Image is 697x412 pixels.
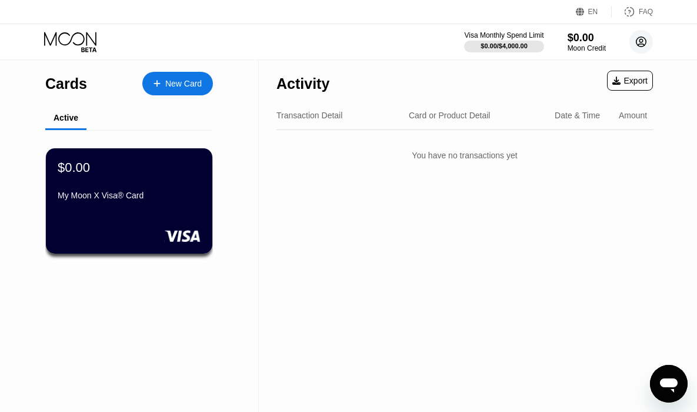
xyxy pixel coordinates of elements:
div: Export [612,76,648,85]
div: FAQ [639,8,653,16]
div: Activity [276,75,329,92]
div: Card or Product Detail [409,111,491,120]
div: Active [54,113,78,122]
div: $0.00 / $4,000.00 [481,42,528,49]
div: $0.00 [58,160,90,175]
div: $0.00Moon Credit [568,32,606,52]
iframe: Button to launch messaging window [650,365,688,403]
div: Cards [45,75,87,92]
div: Visa Monthly Spend Limit [464,31,543,39]
div: Date & Time [555,111,600,120]
div: Moon Credit [568,44,606,52]
div: Visa Monthly Spend Limit$0.00/$4,000.00 [464,31,543,52]
div: New Card [165,79,202,89]
div: My Moon X Visa® Card [58,191,201,200]
div: EN [576,6,612,18]
div: $0.00 [568,32,606,44]
div: You have no transactions yet [276,139,653,172]
div: $0.00My Moon X Visa® Card [46,148,212,254]
div: New Card [142,72,213,95]
div: EN [588,8,598,16]
div: Export [607,71,653,91]
div: Transaction Detail [276,111,342,120]
div: FAQ [612,6,653,18]
div: Amount [619,111,647,120]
